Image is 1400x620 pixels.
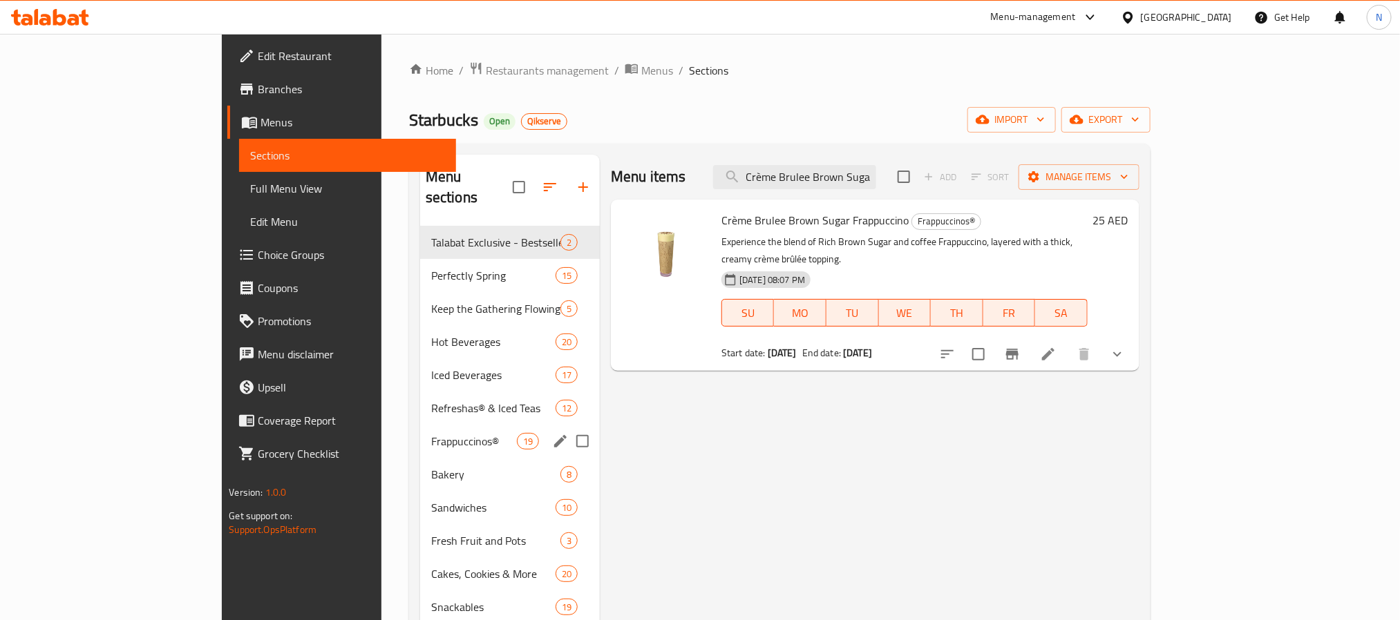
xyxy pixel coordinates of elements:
[261,114,444,130] span: Menus
[258,48,444,64] span: Edit Restaurant
[258,81,444,97] span: Branches
[486,62,609,79] span: Restaurants management
[250,180,444,197] span: Full Menu View
[614,62,619,79] li: /
[484,113,515,130] div: Open
[936,303,978,323] span: TH
[258,313,444,329] span: Promotions
[996,338,1029,371] button: Branch-specific-item
[802,344,841,362] span: End date:
[258,346,444,362] span: Menu disclaimer
[556,269,577,282] span: 15
[826,299,879,327] button: TU
[779,303,821,323] span: MO
[679,62,683,79] li: /
[431,333,556,350] span: Hot Beverages
[459,62,464,79] li: /
[420,226,600,259] div: Talabat Exclusive - Bestseller Offer2
[556,402,577,415] span: 12
[713,165,876,189] input: search
[561,302,577,316] span: 5
[431,400,556,416] span: Refreshas® & Iced Teas
[843,344,872,362] b: [DATE]
[556,568,577,581] span: 20
[1141,10,1232,25] div: [GEOGRAPHIC_DATA]
[431,599,556,615] span: Snackables
[556,499,578,516] div: items
[1072,111,1139,128] span: export
[227,72,455,106] a: Branches
[734,273,811,287] span: [DATE] 08:07 PM
[556,267,578,284] div: items
[967,107,1056,133] button: import
[431,267,556,284] span: Perfectly Spring
[431,234,560,251] div: Talabat Exclusive - Bestseller Offer
[550,431,571,452] button: edit
[265,483,287,501] span: 1.0.0
[229,483,263,501] span: Version:
[728,303,768,323] span: SU
[911,213,981,230] div: Frappuccinos®
[560,300,578,317] div: items
[912,213,981,229] span: Frappuccinos®
[560,466,578,483] div: items
[420,292,600,325] div: Keep the Gathering Flowing5
[227,39,455,72] a: Edit Restaurant
[420,391,600,425] div: Refreshas® & Iced Teas12
[227,371,455,404] a: Upsell
[556,601,577,614] span: 19
[721,299,774,327] button: SU
[622,211,710,299] img: Crème Brulee Brown Sugar Frappuccino
[556,565,578,582] div: items
[426,166,513,208] h2: Menu sections
[258,379,444,396] span: Upsell
[721,233,1088,268] p: Experience the blend of Rich Brown Sugar and coffee Frappuccino, layered with a thick, creamy crè...
[556,400,578,416] div: items
[556,333,578,350] div: items
[556,599,578,615] div: items
[250,147,444,164] span: Sections
[879,299,931,327] button: WE
[431,466,560,483] span: Bakery
[227,304,455,338] a: Promotions
[431,367,556,383] span: Iced Beverages
[561,236,577,249] span: 2
[420,491,600,524] div: Sandwiches10
[991,9,1076,26] div: Menu-management
[258,280,444,296] span: Coupons
[239,139,455,172] a: Sections
[556,501,577,514] span: 10
[431,300,560,317] span: Keep the Gathering Flowing
[1030,168,1128,186] span: Manage items
[420,425,600,458] div: Frappuccinos®19edit
[1040,346,1057,362] a: Edit menu item
[989,303,1030,323] span: FR
[1041,303,1082,323] span: SA
[931,338,964,371] button: sort-choices
[431,433,517,449] div: Frappuccinos®
[227,437,455,470] a: Grocery Checklist
[431,532,560,549] div: Fresh Fruit and Pots
[721,344,766,362] span: Start date:
[1068,338,1101,371] button: delete
[484,115,515,127] span: Open
[560,234,578,251] div: items
[931,299,983,327] button: TH
[431,565,556,582] div: Cakes, Cookies & More
[885,303,926,323] span: WE
[239,205,455,238] a: Edit Menu
[420,358,600,391] div: Iced Beverages17
[420,325,600,358] div: Hot Beverages20
[258,445,444,462] span: Grocery Checklist
[504,173,533,202] span: Select all sections
[983,299,1036,327] button: FR
[227,238,455,271] a: Choice Groups
[1109,346,1126,362] svg: Show Choices
[1101,338,1134,371] button: show more
[227,271,455,304] a: Coupons
[768,344,797,362] b: [DATE]
[420,259,600,292] div: Perfectly Spring15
